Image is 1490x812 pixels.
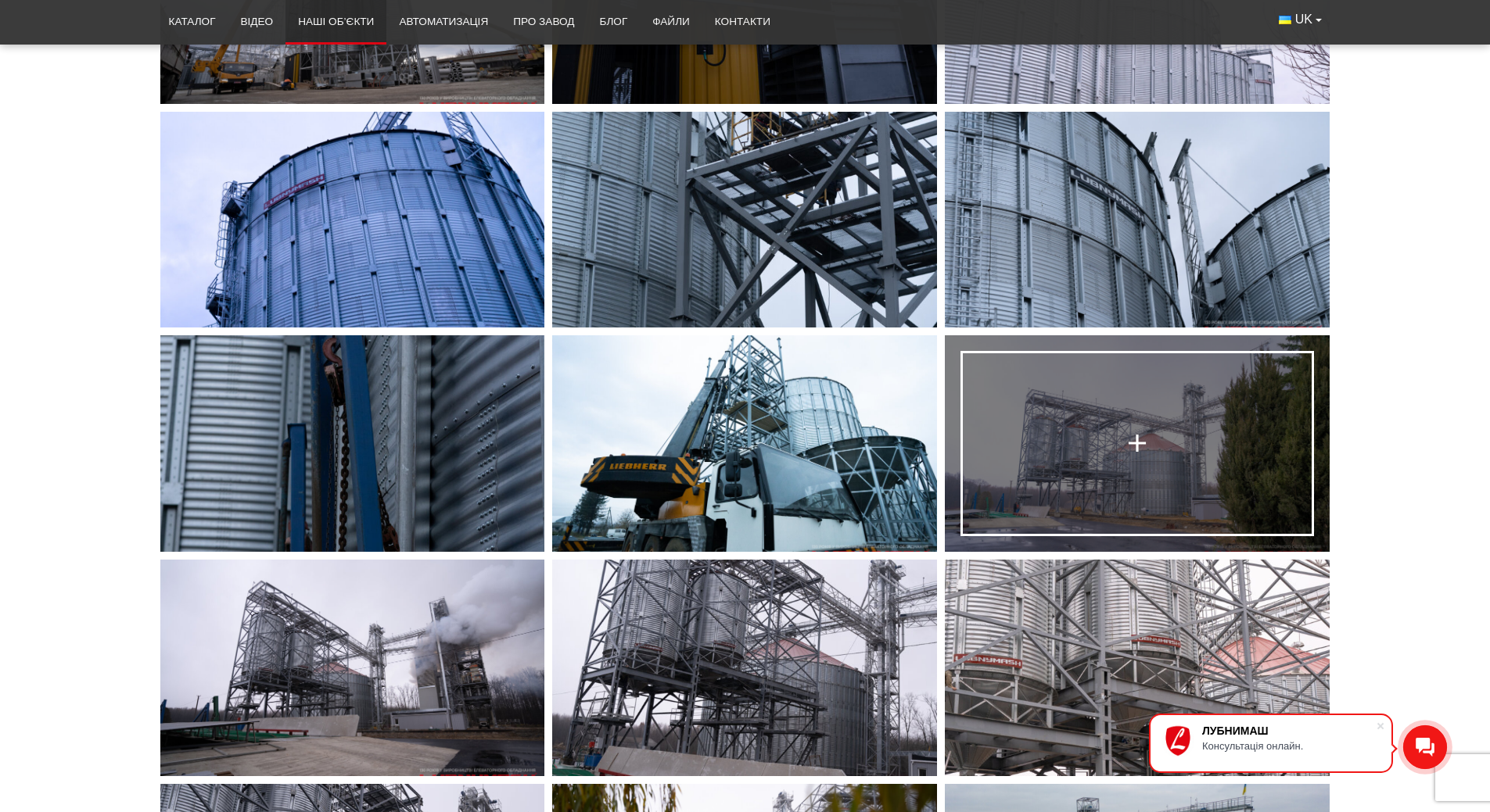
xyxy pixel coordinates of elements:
a: Про завод [501,5,587,39]
a: Наші об’єкти [285,5,386,39]
a: Автоматизація [386,5,501,39]
a: Блог [587,5,640,39]
a: Відео [228,5,286,39]
a: Контакти [702,5,783,39]
button: UK [1266,5,1334,34]
img: Українська [1279,16,1291,24]
a: Файли [640,5,702,39]
div: ЛУБНИМАШ [1202,724,1376,737]
div: Консультація онлайн. [1202,740,1376,752]
span: UK [1295,11,1312,28]
a: Каталог [156,5,228,39]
